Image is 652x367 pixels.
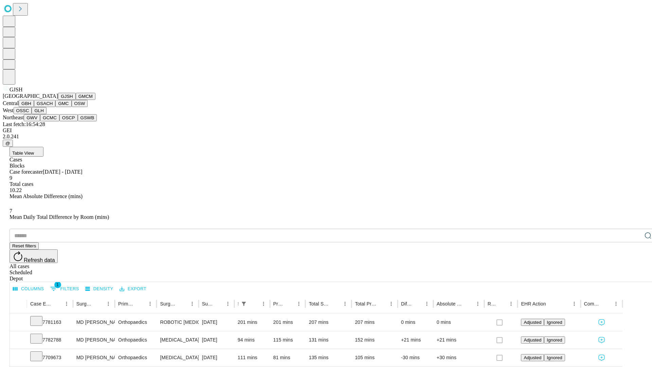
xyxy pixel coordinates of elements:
[34,100,55,107] button: GSACH
[3,100,19,106] span: Central
[10,187,22,193] span: 10.22
[506,299,516,309] button: Menu
[202,349,231,366] div: [DATE]
[76,301,93,307] div: Surgeon Name
[239,299,249,309] div: 1 active filter
[202,301,213,307] div: Surgery Date
[160,349,195,366] div: [MEDICAL_DATA] WITH [MEDICAL_DATA] REPAIR
[521,354,544,361] button: Adjusted
[294,299,304,309] button: Menu
[473,299,483,309] button: Menu
[104,299,113,309] button: Menu
[54,281,61,288] span: 1
[10,175,12,181] span: 9
[584,301,601,307] div: Comments
[422,299,432,309] button: Menu
[547,299,556,309] button: Sort
[401,349,430,366] div: -30 mins
[249,299,259,309] button: Sort
[10,193,83,199] span: Mean Absolute Difference (mins)
[488,301,496,307] div: Resolved in EHR
[464,299,473,309] button: Sort
[524,337,541,343] span: Adjusted
[202,331,231,349] div: [DATE]
[13,317,23,329] button: Expand
[76,314,111,331] div: MD [PERSON_NAME] [PERSON_NAME] Md
[238,349,267,366] div: 111 mins
[238,331,267,349] div: 94 mins
[309,314,348,331] div: 207 mins
[547,337,562,343] span: Ignored
[401,301,412,307] div: Difference
[521,336,544,344] button: Adjusted
[309,331,348,349] div: 131 mins
[377,299,386,309] button: Sort
[521,301,546,307] div: EHR Action
[10,242,39,249] button: Reset filters
[10,214,109,220] span: Mean Daily Total Difference by Room (mins)
[78,114,97,121] button: GSWB
[30,301,52,307] div: Case Epic Id
[11,284,46,294] button: Select columns
[24,257,55,263] span: Refresh data
[145,299,155,309] button: Menu
[10,169,43,175] span: Case forecaster
[239,299,249,309] button: Show filters
[309,349,348,366] div: 135 mins
[43,169,82,175] span: [DATE] - [DATE]
[118,301,135,307] div: Primary Service
[259,299,268,309] button: Menu
[32,107,46,114] button: GLH
[544,319,565,326] button: Ignored
[118,331,153,349] div: Orthopaedics
[273,314,302,331] div: 201 mins
[160,314,195,331] div: ROBOTIC [MEDICAL_DATA] KNEE TOTAL
[3,121,45,127] span: Last fetch: 16:54:28
[178,299,187,309] button: Sort
[524,320,541,325] span: Adjusted
[202,314,231,331] div: [DATE]
[386,299,396,309] button: Menu
[76,349,111,366] div: MD [PERSON_NAME] [PERSON_NAME] Md
[355,314,394,331] div: 207 mins
[13,334,23,346] button: Expand
[76,331,111,349] div: MD [PERSON_NAME] [PERSON_NAME] Md
[76,93,95,100] button: GMCM
[12,243,36,248] span: Reset filters
[10,208,12,214] span: 7
[547,355,562,360] span: Ignored
[30,314,70,331] div: 7781163
[238,314,267,331] div: 201 mins
[569,299,579,309] button: Menu
[55,100,71,107] button: GMC
[273,301,284,307] div: Predicted In Room Duration
[3,127,649,134] div: GEI
[59,114,78,121] button: OSCP
[521,319,544,326] button: Adjusted
[309,301,330,307] div: Total Scheduled Duration
[160,331,195,349] div: [MEDICAL_DATA] [MEDICAL_DATA]
[214,299,223,309] button: Sort
[10,249,58,263] button: Refresh data
[5,141,10,146] span: @
[10,181,33,187] span: Total cases
[84,284,115,294] button: Density
[611,299,621,309] button: Menu
[437,331,481,349] div: +21 mins
[413,299,422,309] button: Sort
[331,299,340,309] button: Sort
[437,349,481,366] div: +30 mins
[49,283,81,294] button: Show filters
[94,299,104,309] button: Sort
[602,299,611,309] button: Sort
[118,314,153,331] div: Orthopaedics
[3,107,14,113] span: West
[437,314,481,331] div: 0 mins
[355,331,394,349] div: 152 mins
[273,349,302,366] div: 81 mins
[52,299,62,309] button: Sort
[401,314,430,331] div: 0 mins
[497,299,506,309] button: Sort
[340,299,350,309] button: Menu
